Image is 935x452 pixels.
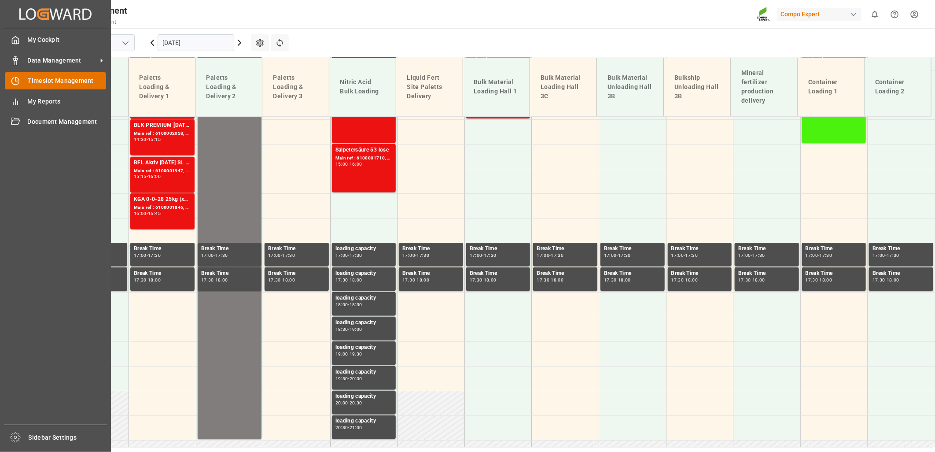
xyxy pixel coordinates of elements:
[751,253,752,257] div: -
[29,433,107,442] span: Sidebar Settings
[269,70,322,104] div: Paletts Loading & Delivery 3
[148,278,161,282] div: 18:00
[348,401,350,405] div: -
[158,34,234,51] input: DD.MM.YYYY
[335,146,393,155] div: Salpetersäure 53 lose
[268,278,281,282] div: 17:30
[777,8,861,21] div: Compo Expert
[281,278,282,282] div: -
[348,327,350,331] div: -
[537,245,594,253] div: Break Time
[752,253,765,257] div: 17:30
[604,269,661,278] div: Break Time
[350,253,362,257] div: 17:30
[738,253,751,257] div: 17:00
[350,377,362,381] div: 20:00
[604,253,617,257] div: 17:00
[268,245,325,253] div: Break Time
[335,303,348,307] div: 18:00
[134,159,191,167] div: BFL Aktiv [DATE] SL 1000L IBC MTOFLO T NK 14-0-19 25kg (x40) INTBFL BORO SL 11%B 1000L IBC MTO (2...
[335,319,393,327] div: loading capacity
[484,278,497,282] div: 18:00
[885,278,887,282] div: -
[202,70,255,104] div: Paletts Loading & Delivery 2
[134,278,147,282] div: 17:30
[872,74,924,100] div: Container Loading 2
[28,76,107,85] span: Timeslot Management
[402,269,460,278] div: Break Time
[134,269,191,278] div: Break Time
[335,253,348,257] div: 17:00
[335,377,348,381] div: 19:30
[887,253,899,257] div: 17:30
[470,74,523,100] div: Bulk Material Loading Hall 1
[604,245,661,253] div: Break Time
[872,253,885,257] div: 17:00
[348,162,350,166] div: -
[148,211,161,215] div: 16:45
[282,278,295,282] div: 18:00
[350,278,362,282] div: 18:00
[335,352,348,356] div: 19:00
[805,74,857,100] div: Container Loading 1
[350,327,362,331] div: 19:00
[118,36,132,50] button: open menu
[336,74,389,100] div: Nitric Acid Bulk Loading
[348,377,350,381] div: -
[415,253,416,257] div: -
[617,253,618,257] div: -
[806,245,863,253] div: Break Time
[5,31,106,48] a: My Cockpit
[752,278,765,282] div: 18:00
[684,278,685,282] div: -
[201,278,214,282] div: 17:30
[348,352,350,356] div: -
[751,278,752,282] div: -
[618,278,631,282] div: 18:00
[147,174,148,178] div: -
[134,130,191,137] div: Main ref : 6100002058, 2000000324
[350,401,362,405] div: 20:30
[350,303,362,307] div: 18:30
[134,121,191,130] div: BLK PREMIUM [DATE] 25kg(x40)D,EN,PL,FNLNTC PREMIUM [DATE] 25kg (x40) D,EN,PLFLO T PERM [DATE] 25k...
[134,245,191,253] div: Break Time
[604,278,617,282] div: 17:30
[402,253,415,257] div: 17:00
[551,253,564,257] div: 17:30
[147,253,148,257] div: -
[215,278,228,282] div: 18:00
[738,278,751,282] div: 17:30
[134,204,191,211] div: Main ref : 6100001846, 2000000946
[885,253,887,257] div: -
[134,253,147,257] div: 17:00
[134,174,147,178] div: 15:15
[415,278,416,282] div: -
[136,70,188,104] div: Paletts Loading & Delivery 1
[887,278,899,282] div: 18:00
[806,278,818,282] div: 17:30
[335,269,393,278] div: loading capacity
[777,6,865,22] button: Compo Expert
[671,253,684,257] div: 17:00
[416,253,429,257] div: 17:30
[335,155,393,162] div: Main ref : 6100001710, 2000001421
[214,253,215,257] div: -
[537,278,549,282] div: 17:30
[5,113,106,130] a: Document Management
[350,162,362,166] div: 16:00
[335,401,348,405] div: 20:00
[268,269,325,278] div: Break Time
[738,245,795,253] div: Break Time
[350,426,362,430] div: 21:00
[5,72,106,89] a: Timeslot Management
[348,303,350,307] div: -
[872,245,930,253] div: Break Time
[134,137,147,141] div: 14:30
[470,245,527,253] div: Break Time
[818,278,819,282] div: -
[28,97,107,106] span: My Reports
[820,253,832,257] div: 17:30
[148,253,161,257] div: 17:30
[201,269,258,278] div: Break Time
[617,278,618,282] div: -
